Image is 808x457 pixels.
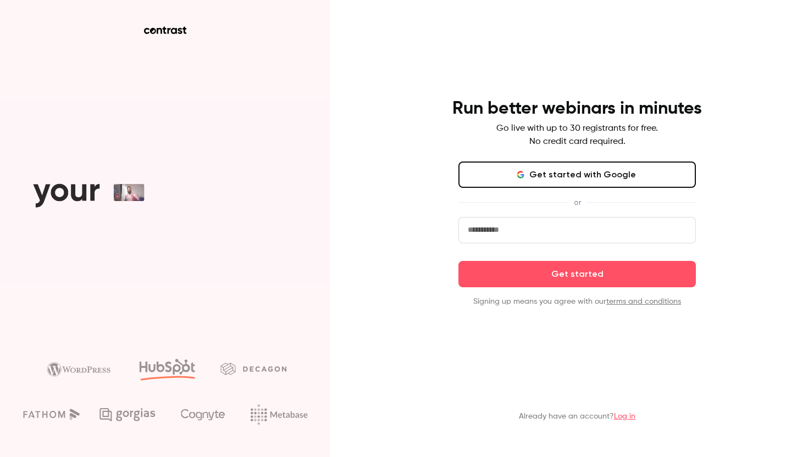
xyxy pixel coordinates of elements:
p: Already have an account? [519,411,635,422]
button: Get started with Google [458,161,696,188]
p: Go live with up to 30 registrants for free. No credit card required. [496,122,658,148]
img: decagon [220,363,286,375]
a: Log in [614,413,635,420]
button: Get started [458,261,696,287]
span: or [568,197,586,208]
a: terms and conditions [606,298,681,305]
h4: Run better webinars in minutes [452,98,702,120]
p: Signing up means you agree with our [458,296,696,307]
